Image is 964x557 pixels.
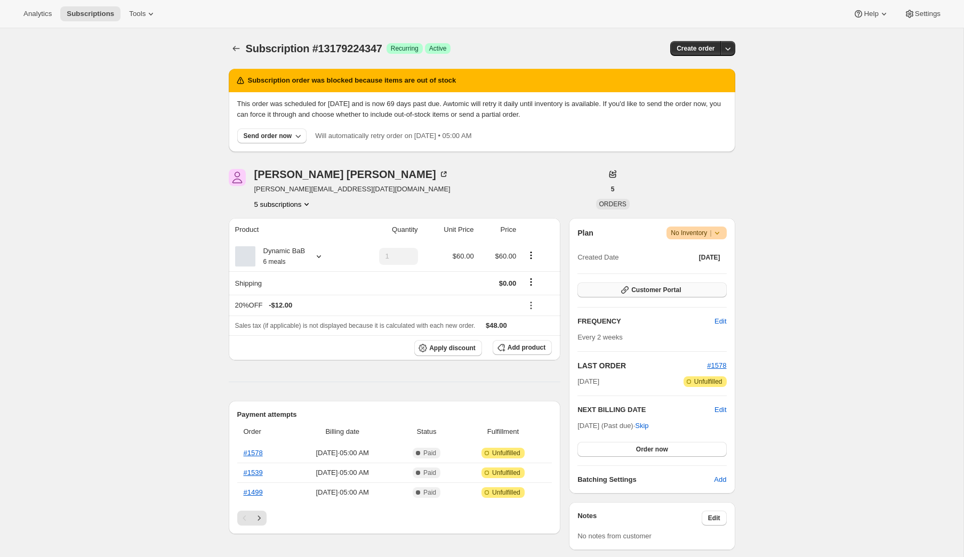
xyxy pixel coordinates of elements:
[244,449,263,457] a: #1578
[67,10,114,18] span: Subscriptions
[493,340,552,355] button: Add product
[631,286,681,294] span: Customer Portal
[605,182,621,197] button: 5
[292,467,393,478] span: [DATE] · 05:00 AM
[707,361,726,369] a: #1578
[898,6,947,21] button: Settings
[246,43,382,54] span: Subscription #13179224347
[499,279,517,287] span: $0.00
[254,199,312,209] button: Product actions
[577,442,726,457] button: Order now
[23,10,52,18] span: Analytics
[714,405,726,415] button: Edit
[292,426,393,437] span: Billing date
[714,316,726,327] span: Edit
[492,469,520,477] span: Unfulfilled
[254,169,449,180] div: [PERSON_NAME] [PERSON_NAME]
[269,300,292,311] span: - $12.00
[123,6,163,21] button: Tools
[577,316,714,327] h2: FREQUENCY
[577,422,648,430] span: [DATE] (Past due) ·
[577,474,714,485] h6: Batching Settings
[229,271,351,295] th: Shipping
[708,471,733,488] button: Add
[453,252,474,260] span: $60.00
[237,128,307,143] button: Send order now
[670,41,721,56] button: Create order
[461,426,546,437] span: Fulfillment
[237,511,552,526] nav: Pagination
[699,253,720,262] span: [DATE]
[708,514,720,522] span: Edit
[235,300,517,311] div: 20%OFF
[710,229,711,237] span: |
[391,44,419,53] span: Recurring
[429,344,476,352] span: Apply discount
[229,218,351,241] th: Product
[677,44,714,53] span: Create order
[315,131,471,141] p: Will automatically retry order on [DATE] • 05:00 AM
[423,488,436,497] span: Paid
[708,313,733,330] button: Edit
[252,511,267,526] button: Next
[129,10,146,18] span: Tools
[17,6,58,21] button: Analytics
[577,376,599,387] span: [DATE]
[244,469,263,477] a: #1539
[229,169,246,186] span: Adrian Andrade
[486,321,507,329] span: $48.00
[423,449,436,457] span: Paid
[237,409,552,420] h2: Payment attempts
[414,340,482,356] button: Apply discount
[508,343,545,352] span: Add product
[492,488,520,497] span: Unfulfilled
[577,511,702,526] h3: Notes
[577,333,623,341] span: Every 2 weeks
[671,228,722,238] span: No Inventory
[635,421,648,431] span: Skip
[915,10,941,18] span: Settings
[421,218,477,241] th: Unit Price
[237,420,289,443] th: Order
[477,218,520,241] th: Price
[523,276,540,288] button: Shipping actions
[707,360,726,371] button: #1578
[577,252,618,263] span: Created Date
[714,474,726,485] span: Add
[492,449,520,457] span: Unfulfilled
[702,511,727,526] button: Edit
[255,246,306,267] div: Dynamic BaB
[263,258,286,265] small: 6 meals
[495,252,516,260] span: $60.00
[694,377,722,386] span: Unfulfilled
[423,469,436,477] span: Paid
[523,249,540,261] button: Product actions
[244,488,263,496] a: #1499
[864,10,878,18] span: Help
[693,250,727,265] button: [DATE]
[636,445,668,454] span: Order now
[429,44,447,53] span: Active
[599,200,626,208] span: ORDERS
[577,532,652,540] span: No notes from customer
[244,132,292,140] div: Send order now
[292,487,393,498] span: [DATE] · 05:00 AM
[237,99,727,120] p: This order was scheduled for [DATE] and is now 69 days past due. Awtomic will retry it daily unti...
[248,75,456,86] h2: Subscription order was blocked because items are out of stock
[235,322,476,329] span: Sales tax (if applicable) is not displayed because it is calculated with each new order.
[577,228,593,238] h2: Plan
[292,448,393,458] span: [DATE] · 05:00 AM
[351,218,421,241] th: Quantity
[229,41,244,56] button: Subscriptions
[577,360,707,371] h2: LAST ORDER
[611,185,615,193] span: 5
[60,6,120,21] button: Subscriptions
[399,426,454,437] span: Status
[254,184,451,195] span: [PERSON_NAME][EMAIL_ADDRESS][DATE][DOMAIN_NAME]
[577,405,714,415] h2: NEXT BILLING DATE
[577,282,726,297] button: Customer Portal
[847,6,895,21] button: Help
[629,417,655,434] button: Skip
